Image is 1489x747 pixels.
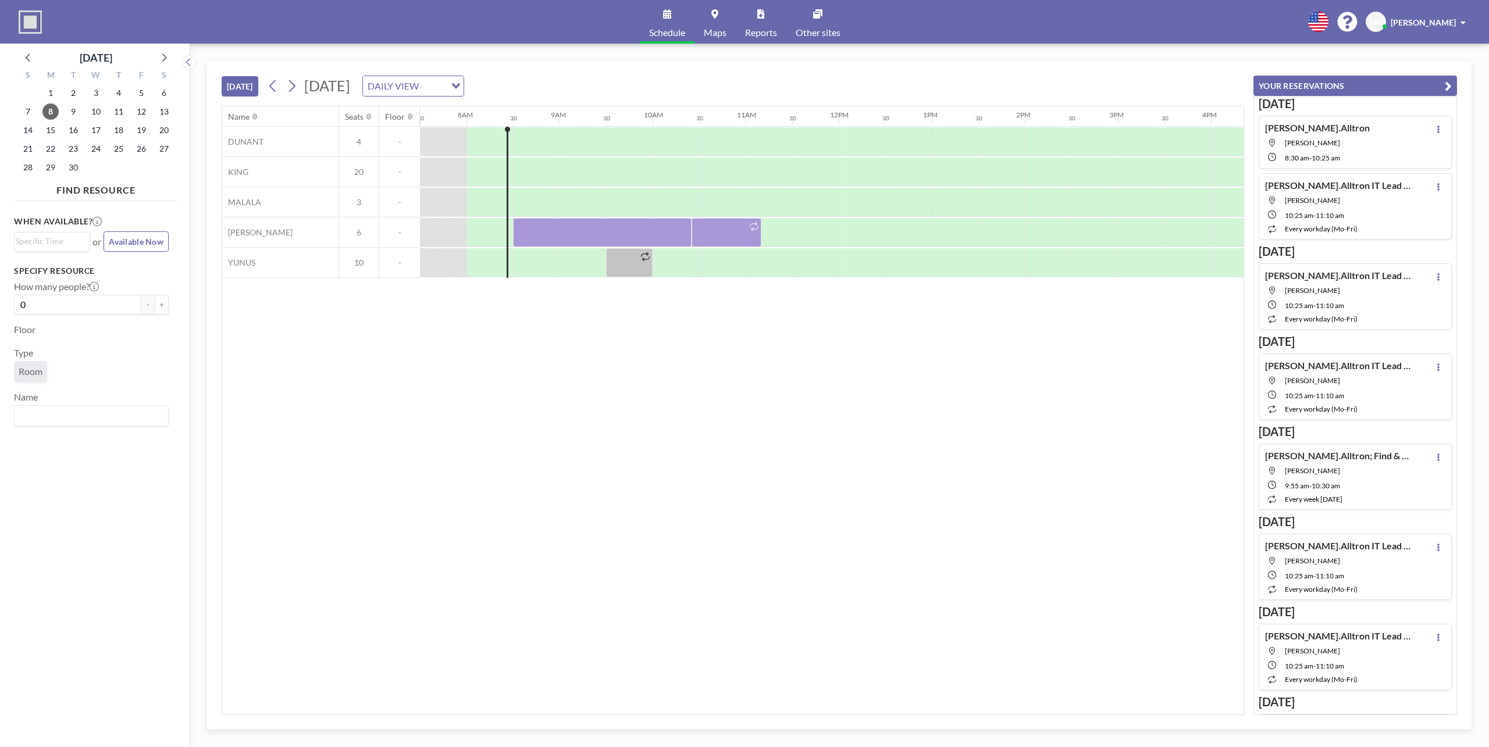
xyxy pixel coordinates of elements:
div: W [85,69,108,84]
span: Saturday, September 20, 2025 [156,122,172,138]
span: - [1313,301,1316,310]
input: Search for option [422,78,444,94]
div: 12PM [830,110,849,119]
div: 10AM [644,110,663,119]
div: 30 [510,115,517,122]
span: 10 [339,258,379,268]
span: Sunday, September 28, 2025 [20,159,36,176]
span: or [92,236,101,248]
button: Available Now [104,231,169,252]
span: 8:30 AM [1285,153,1309,162]
span: Thursday, September 11, 2025 [111,103,127,120]
span: Reports [745,28,777,37]
span: Other sites [796,28,840,37]
span: [PERSON_NAME] [222,227,293,238]
h4: [PERSON_NAME].Alltron IT Lead Sync [1265,270,1410,281]
div: 11AM [737,110,756,119]
span: Thursday, September 18, 2025 [111,122,127,138]
span: Tuesday, September 9, 2025 [65,103,81,120]
h4: [PERSON_NAME].Alltron IT Lead Sync [1265,540,1410,552]
span: DAILY VIEW [365,78,421,94]
div: 3PM [1109,110,1124,119]
div: F [130,69,152,84]
span: 11:10 AM [1316,571,1344,580]
span: 11:10 AM [1316,391,1344,400]
button: YOUR RESERVATIONS [1253,76,1457,96]
span: 10:25 AM [1285,211,1313,220]
span: MENCHU [1285,466,1340,475]
span: Sunday, September 7, 2025 [20,103,36,120]
div: S [17,69,40,84]
input: Search for option [16,235,83,248]
span: Thursday, September 4, 2025 [111,85,127,101]
span: MENCHU [1285,376,1340,385]
span: 10:25 AM [1285,571,1313,580]
label: Floor [14,324,35,335]
span: 11:10 AM [1316,662,1344,670]
span: Available Now [109,237,163,246]
span: Wednesday, September 24, 2025 [88,141,104,157]
h4: [PERSON_NAME].Alltron; Find & Compare Daily [1265,450,1410,462]
div: Search for option [363,76,464,96]
div: 30 [603,115,610,122]
div: Search for option [15,233,90,250]
span: - [379,197,420,208]
span: 3 [339,197,379,208]
div: 8AM [458,110,473,119]
h3: [DATE] [1259,424,1452,439]
span: - [1309,481,1312,490]
span: Saturday, September 13, 2025 [156,103,172,120]
label: Name [14,391,38,403]
span: [DATE] [304,77,350,94]
h4: [PERSON_NAME].Alltron [1265,122,1370,134]
div: T [107,69,130,84]
div: M [40,69,62,84]
h4: [PERSON_NAME].Alltron IT Lead Sync [1265,630,1410,642]
span: - [1313,391,1316,400]
div: 1PM [923,110,938,119]
span: every workday (Mo-Fri) [1285,224,1358,233]
h3: [DATE] [1259,96,1452,111]
span: Maps [704,28,726,37]
span: 10:25 AM [1285,391,1313,400]
span: Friday, September 19, 2025 [133,122,149,138]
span: MENCHU [1285,286,1340,295]
span: MK [1369,17,1383,27]
span: MENCHU [1285,556,1340,565]
span: - [379,167,420,177]
span: Monday, September 1, 2025 [42,85,59,101]
span: Tuesday, September 23, 2025 [65,141,81,157]
div: Seats [345,112,364,122]
div: 30 [1068,115,1075,122]
span: every workday (Mo-Fri) [1285,314,1358,323]
span: Saturday, September 6, 2025 [156,85,172,101]
span: - [379,258,420,268]
span: every week [DATE] [1285,495,1342,503]
span: Friday, September 26, 2025 [133,141,149,157]
span: MENCHU [1285,646,1340,655]
span: Sunday, September 14, 2025 [20,122,36,138]
span: Wednesday, September 3, 2025 [88,85,104,101]
span: YUNUS [222,258,255,268]
div: 30 [882,115,889,122]
span: 10:25 AM [1285,662,1313,670]
span: Monday, September 29, 2025 [42,159,59,176]
label: Type [14,347,33,359]
div: Floor [385,112,405,122]
span: - [1313,662,1316,670]
span: Tuesday, September 30, 2025 [65,159,81,176]
span: Thursday, September 25, 2025 [111,141,127,157]
span: Friday, September 5, 2025 [133,85,149,101]
span: Saturday, September 27, 2025 [156,141,172,157]
span: Room [19,366,42,377]
h3: [DATE] [1259,514,1452,529]
span: 11:10 AM [1316,211,1344,220]
span: MALALA [222,197,261,208]
span: MENCHU [1285,138,1340,147]
div: 4PM [1202,110,1217,119]
div: 30 [1162,115,1169,122]
div: 30 [417,115,424,122]
span: Friday, September 12, 2025 [133,103,149,120]
label: How many people? [14,281,99,292]
h4: FIND RESOURCE [14,180,178,196]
